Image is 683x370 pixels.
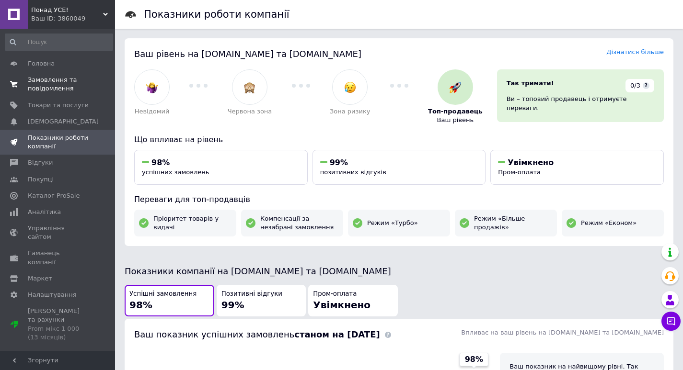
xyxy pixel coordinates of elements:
span: Компенсації за незабрані замовлення [260,214,338,232]
span: Управління сайтом [28,224,89,241]
button: 99%позитивних відгуків [313,150,486,185]
span: Головна [28,59,55,68]
span: Понад УСЕ! [31,6,103,14]
span: Успішні замовлення [129,290,197,299]
button: Позитивні відгуки99% [217,285,306,317]
span: Пріоритет товарів у видачі [153,214,232,232]
span: Гаманець компанії [28,249,89,266]
span: Показники компанії на [DOMAIN_NAME] та [DOMAIN_NAME] [125,266,391,276]
button: УвімкненоПром-оплата [490,150,664,185]
h1: Показники роботи компанії [144,9,289,20]
span: Зона ризику [330,107,370,116]
img: :woman-shrugging: [146,81,158,93]
span: позитивних відгуків [320,168,386,176]
span: Ваш рівень на [DOMAIN_NAME] та [DOMAIN_NAME] [134,49,361,59]
span: Впливає на ваш рівень на [DOMAIN_NAME] та [DOMAIN_NAME] [461,329,664,336]
img: :see_no_evil: [243,81,255,93]
div: 0/3 [625,79,654,92]
span: Червона зона [228,107,272,116]
span: Покупці [28,175,54,184]
span: Позитивні відгуки [221,290,282,299]
span: Пром-оплата [498,168,541,176]
span: Невідомий [135,107,170,116]
span: Замовлення та повідомлення [28,76,89,93]
span: 99% [221,299,244,311]
span: ? [643,82,649,89]
input: Пошук [5,34,113,51]
a: Дізнатися більше [606,48,664,56]
span: Так тримати! [507,79,554,87]
span: Каталог ProSale [28,191,80,200]
span: Ваш рівень [437,116,474,124]
img: :rocket: [449,81,461,93]
button: 98%успішних замовлень [134,150,308,185]
span: 99% [330,158,348,167]
span: Що впливає на рівень [134,135,223,144]
span: 98% [151,158,170,167]
span: [DEMOGRAPHIC_DATA] [28,117,99,126]
span: Увімкнено [313,299,370,311]
span: Ваш показник успішних замовлень [134,329,380,339]
button: Пром-оплатаУвімкнено [308,285,398,317]
span: Топ-продавець [428,107,483,116]
div: Ваш ID: 3860049 [31,14,115,23]
span: Пром-оплата [313,290,357,299]
span: Режим «Турбо» [367,219,418,227]
img: :disappointed_relieved: [344,81,356,93]
span: Переваги для топ-продавців [134,195,250,204]
span: 98% [465,354,483,365]
b: станом на [DATE] [294,329,380,339]
span: успішних замовлень [142,168,209,176]
span: Режим «Економ» [581,219,637,227]
div: Prom мікс 1 000 (13 місяців) [28,325,89,342]
span: Показники роботи компанії [28,134,89,151]
div: Ви – топовий продавець і отримуєте переваги. [507,95,654,112]
button: Чат з покупцем [661,312,681,331]
span: Маркет [28,274,52,283]
span: 98% [129,299,152,311]
span: Режим «Більше продажів» [474,214,552,232]
span: [PERSON_NAME] та рахунки [28,307,89,342]
span: Аналітика [28,208,61,216]
span: Налаштування [28,291,77,299]
span: Увімкнено [508,158,554,167]
span: Товари та послуги [28,101,89,110]
span: Відгуки [28,158,53,167]
button: Успішні замовлення98% [125,285,214,317]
